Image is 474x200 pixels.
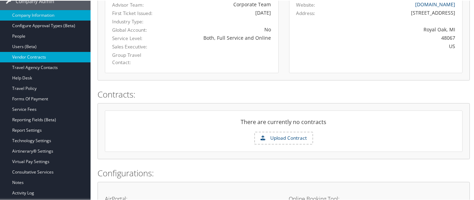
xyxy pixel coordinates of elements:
[169,33,271,41] div: Both, Full Service and Online
[415,0,455,7] a: [DOMAIN_NAME]
[112,51,158,65] label: Group Travel Contact:
[112,9,158,16] label: First Ticket Issued:
[339,33,455,41] div: 48067
[296,1,316,8] label: Website:
[169,8,271,16] div: [DATE]
[339,8,455,16] div: [STREET_ADDRESS]
[296,9,316,16] label: Address:
[339,25,455,32] div: Royal Oak, MI
[112,1,158,8] label: Advisor Team:
[105,117,462,131] div: There are currently no contracts
[98,88,470,100] h2: Contracts:
[339,42,455,49] div: US
[169,25,271,32] div: No
[112,34,158,41] label: Service Level:
[98,167,470,178] h2: Configurations:
[112,43,158,49] label: Sales Executive:
[112,17,158,24] label: Industry Type:
[112,26,158,33] label: Global Account:
[255,132,312,144] label: Upload Contract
